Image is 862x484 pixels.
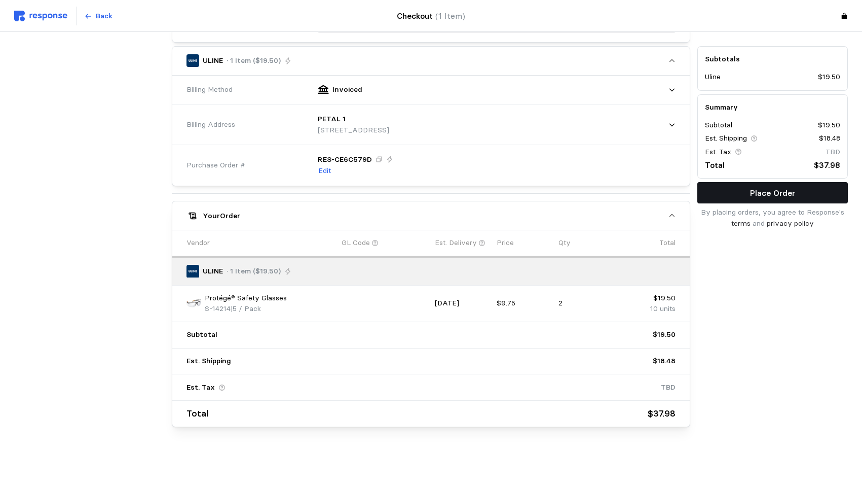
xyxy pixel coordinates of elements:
p: [STREET_ADDRESS] [318,125,389,136]
p: ULINE [203,55,223,66]
p: GL Code [342,237,370,249]
p: Qty [558,237,571,249]
p: $19.50 [818,72,840,83]
p: TBD [661,382,676,393]
p: · 1 Item ($19.50) [227,266,281,277]
p: Uline [705,72,721,83]
p: Place Order [750,187,795,199]
div: ULINE· 1 Item ($19.50) [172,76,690,186]
p: PETAL 1 [318,114,346,125]
img: svg%3e [14,11,67,21]
p: Est. Tax [705,147,731,158]
button: Back [79,7,118,26]
p: Subtotal [705,120,732,131]
p: $9.75 [497,298,551,309]
span: Purchase Order # [186,160,245,171]
p: 2 [558,298,613,309]
p: Est. Shipping [186,356,231,367]
p: By placing orders, you agree to Response's and [697,207,848,229]
p: Edit [318,165,331,177]
a: privacy policy [767,219,814,228]
p: $19.50 [621,293,676,304]
p: RES-CE6C579D [318,154,372,165]
button: Place Order [697,182,848,203]
p: Back [96,11,113,22]
p: $19.50 [653,329,676,340]
p: $19.50 [818,120,840,131]
p: Invoiced [332,84,362,95]
p: Vendor [186,237,210,249]
button: YourOrder [172,201,690,230]
span: S-14214 [205,304,231,313]
span: Billing Address [186,119,235,130]
h5: Your Order [203,211,240,221]
p: $37.98 [648,406,676,421]
p: [DATE] [435,298,490,309]
p: 10 units [621,303,676,315]
button: Edit [318,165,331,177]
p: Total [659,237,676,249]
img: S-14214_txt_USEng [186,296,201,311]
p: Price [497,237,514,249]
p: $18.48 [819,133,840,145]
p: Total [186,406,208,421]
p: $18.48 [653,356,676,367]
p: $37.98 [814,159,840,171]
p: Est. Shipping [705,133,747,145]
div: YourOrder [172,230,690,426]
a: terms [731,219,751,228]
span: Billing Method [186,84,233,95]
p: TBD [826,147,840,158]
span: | 5 / Pack [231,304,261,313]
span: (1 Item) [435,11,465,21]
button: ULINE· 1 Item ($19.50) [172,47,690,75]
p: Protégé® Safety Glasses [205,293,287,304]
p: Subtotal [186,329,217,340]
p: · 1 Item ($19.50) [227,55,281,66]
p: Est. Delivery [435,237,477,249]
p: ULINE [203,266,223,277]
p: Est. Tax [186,382,215,393]
h5: Subtotals [705,54,840,64]
h5: Summary [705,102,840,113]
p: Total [705,159,725,171]
h4: Checkout [397,10,465,22]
